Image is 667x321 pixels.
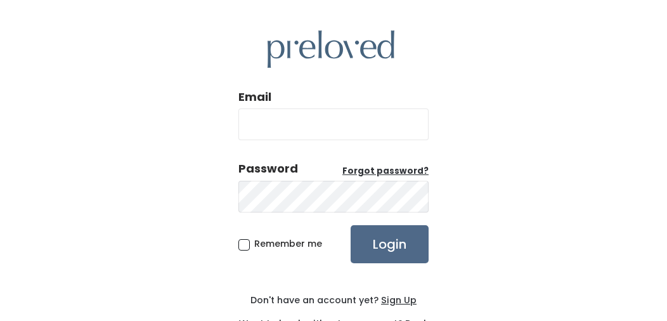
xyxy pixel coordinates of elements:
[238,294,429,307] div: Don't have an account yet?
[379,294,417,306] a: Sign Up
[268,30,394,68] img: preloved logo
[238,160,298,177] div: Password
[238,89,271,105] label: Email
[342,165,429,177] u: Forgot password?
[381,294,417,306] u: Sign Up
[342,165,429,178] a: Forgot password?
[351,225,429,263] input: Login
[254,237,322,250] span: Remember me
